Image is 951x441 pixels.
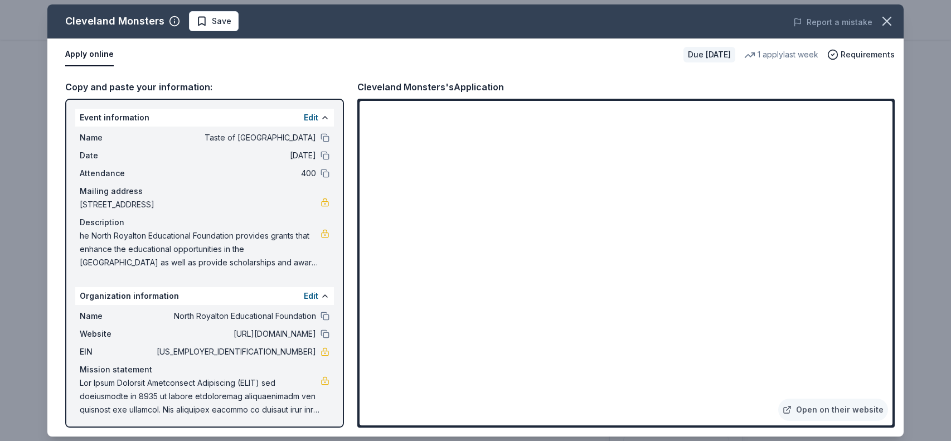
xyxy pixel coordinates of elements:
span: Date [80,149,154,162]
div: Copy and paste your information: [65,80,344,94]
button: Apply online [65,43,114,66]
span: North Royalton Educational Foundation [154,309,316,323]
span: Taste of [GEOGRAPHIC_DATA] [154,131,316,144]
button: Report a mistake [793,16,872,29]
div: Mission statement [80,363,329,376]
span: Name [80,131,154,144]
span: [US_EMPLOYER_IDENTIFICATION_NUMBER] [154,345,316,358]
span: 400 [154,167,316,180]
button: Edit [304,289,318,303]
span: Attendance [80,167,154,180]
span: Requirements [841,48,895,61]
span: he North Royalton Educational Foundation provides grants that enhance the educational opportuniti... [80,229,321,269]
div: Mailing address [80,185,329,198]
span: Lor Ipsum Dolorsit Ametconsect Adipiscing (ELIT) sed doeiusmodte in 8935 ut labore etdoloremag al... [80,376,321,416]
button: Edit [304,111,318,124]
div: Event information [75,109,334,127]
button: Save [189,11,239,31]
span: [DATE] [154,149,316,162]
a: Open on their website [778,399,888,421]
span: Save [212,14,231,28]
div: Description [80,216,329,229]
div: Cleveland Monsters's Application [357,80,504,94]
div: 1 apply last week [744,48,818,61]
div: Organization information [75,287,334,305]
span: EIN [80,345,154,358]
span: Website [80,327,154,341]
div: Due [DATE] [683,47,735,62]
span: [URL][DOMAIN_NAME] [154,327,316,341]
span: Name [80,309,154,323]
div: Cleveland Monsters [65,12,164,30]
span: [STREET_ADDRESS] [80,198,321,211]
button: Requirements [827,48,895,61]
